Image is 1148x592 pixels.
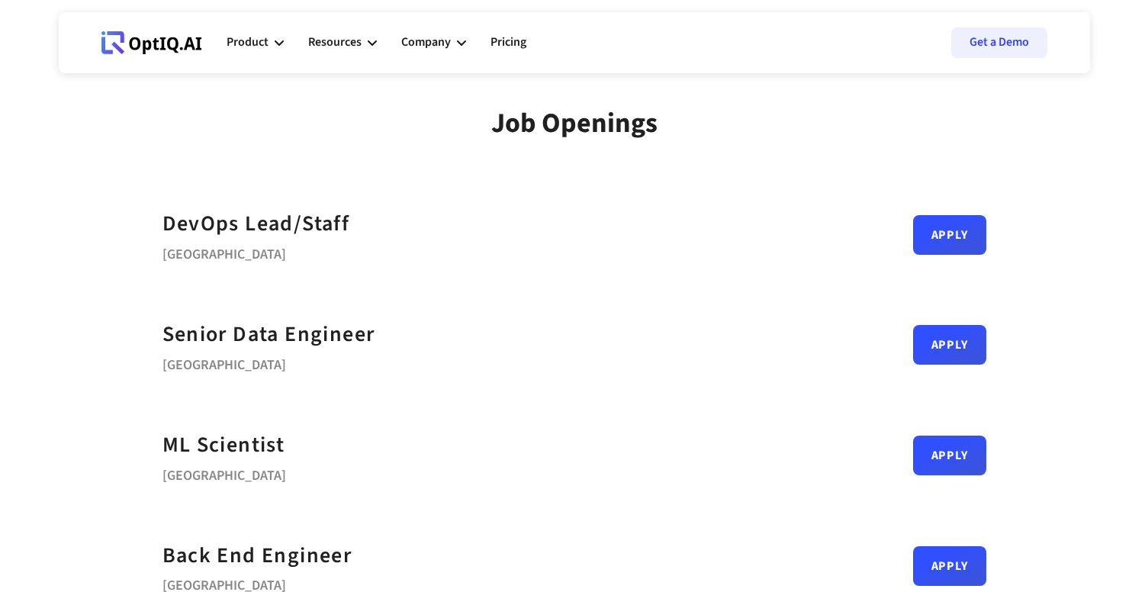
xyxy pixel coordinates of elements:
[162,428,285,462] a: ML Scientist
[308,32,362,53] div: Resources
[490,20,526,66] a: Pricing
[913,436,986,475] a: Apply
[227,20,284,66] div: Product
[401,32,451,53] div: Company
[162,241,350,262] div: [GEOGRAPHIC_DATA]
[401,20,466,66] div: Company
[227,32,269,53] div: Product
[101,53,102,54] div: Webflow Homepage
[913,546,986,586] a: Apply
[308,20,377,66] div: Resources
[162,317,375,352] a: Senior Data Engineer
[951,27,1047,58] a: Get a Demo
[913,325,986,365] a: Apply
[162,207,350,241] a: DevOps Lead/Staff
[162,462,286,484] div: [GEOGRAPHIC_DATA]
[101,20,202,66] a: Webflow Homepage
[162,539,352,573] a: Back End Engineer
[491,107,658,140] div: Job Openings
[162,352,375,373] div: [GEOGRAPHIC_DATA]
[913,215,986,255] a: Apply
